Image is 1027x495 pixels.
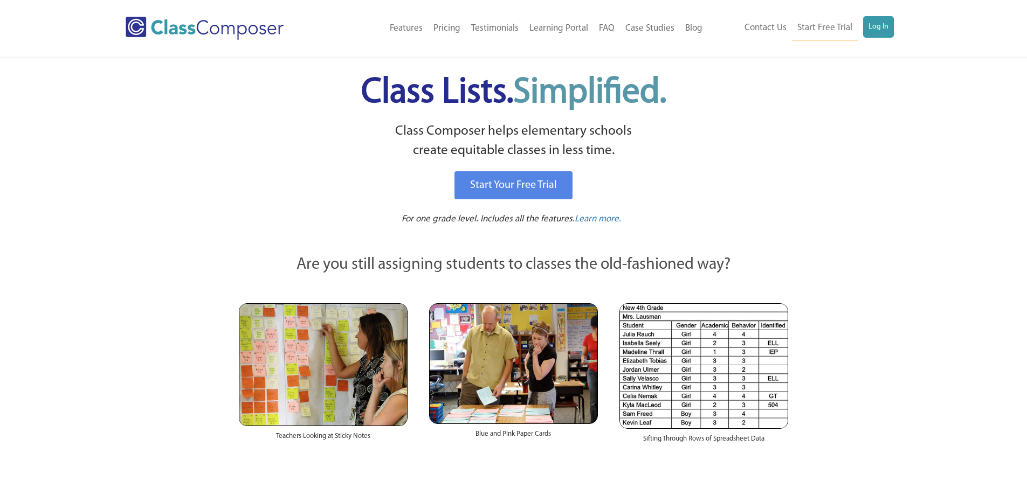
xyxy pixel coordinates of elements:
a: Blog [680,17,708,40]
a: Start Your Free Trial [454,171,573,199]
a: Learning Portal [524,17,594,40]
span: Learn more. [575,214,621,224]
a: Features [384,17,428,40]
a: Log In [863,16,894,38]
a: Case Studies [620,17,680,40]
a: Learn more. [575,213,621,226]
span: For one grade level. Includes all the features. [402,214,575,224]
nav: Header Menu [708,16,894,40]
span: Simplified. [513,75,666,110]
p: Are you still assigning students to classes the old-fashioned way? [239,253,789,277]
img: Teachers Looking at Sticky Notes [239,303,408,426]
nav: Header Menu [328,17,708,40]
img: Spreadsheets [619,303,788,429]
p: Class Composer helps elementary schools create equitable classes in less time. [237,122,790,161]
img: Class Composer [126,17,284,40]
div: Sifting Through Rows of Spreadsheet Data [619,429,788,455]
span: Start Your Free Trial [470,180,557,191]
a: Pricing [428,17,466,40]
a: Contact Us [739,16,792,40]
span: Class Lists. [361,75,666,110]
a: Testimonials [466,17,524,40]
a: FAQ [594,17,620,40]
img: Blue and Pink Paper Cards [429,303,598,423]
div: Teachers Looking at Sticky Notes [239,426,408,452]
div: Blue and Pink Paper Cards [429,424,598,450]
a: Start Free Trial [792,16,858,40]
